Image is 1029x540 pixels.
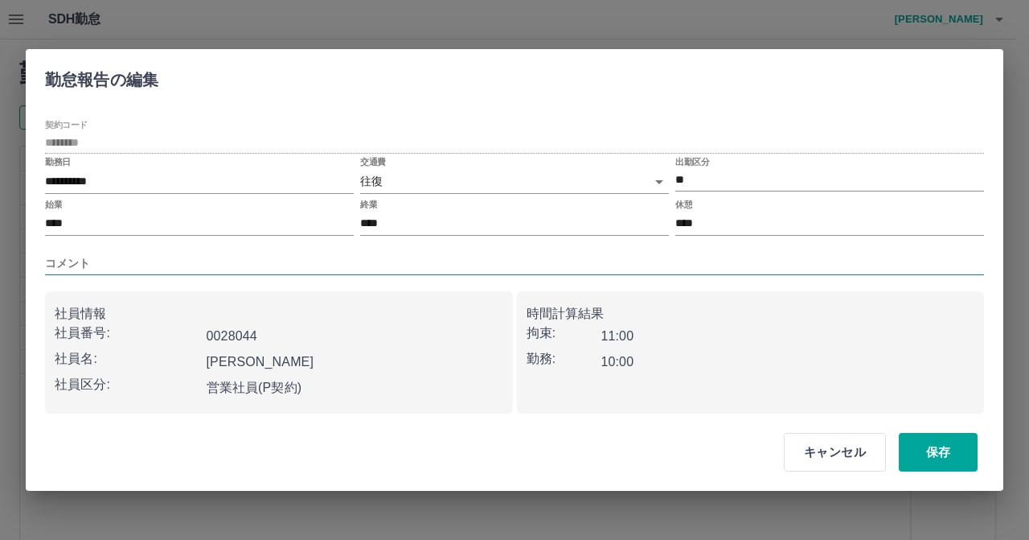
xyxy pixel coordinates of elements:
label: 始業 [45,198,62,210]
p: 勤務: [527,349,601,369]
p: 社員名: [55,349,200,369]
label: 出勤区分 [675,156,709,168]
label: 休憩 [675,198,692,210]
b: 0028044 [207,329,257,343]
p: 社員番号: [55,324,200,343]
p: 拘束: [527,324,601,343]
b: 10:00 [601,355,633,369]
label: 交通費 [360,156,386,168]
label: 契約コード [45,119,88,131]
p: 時間計算結果 [527,304,975,324]
div: 往復 [360,170,669,193]
b: [PERSON_NAME] [207,355,314,369]
b: 営業社員(P契約) [207,381,302,394]
h2: 勤怠報告の編集 [26,49,178,104]
p: 社員情報 [55,304,503,324]
button: キャンセル [784,433,886,472]
b: 11:00 [601,329,633,343]
label: 勤務日 [45,156,71,168]
button: 保存 [899,433,978,472]
label: 終業 [360,198,377,210]
p: 社員区分: [55,375,200,394]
